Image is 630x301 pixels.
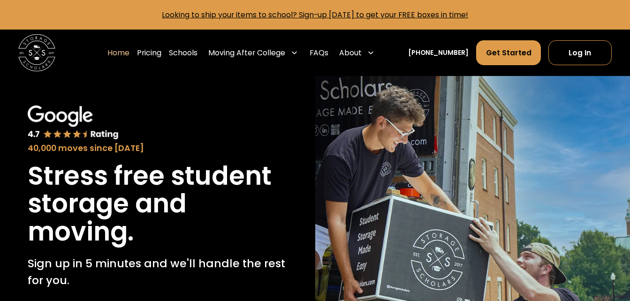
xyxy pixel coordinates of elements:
[28,105,119,140] img: Google 4.7 star rating
[205,40,302,66] div: Moving After College
[162,9,468,20] a: Looking to ship your items to school? Sign-up [DATE] to get your FREE boxes in time!
[208,47,285,59] div: Moving After College
[18,34,55,71] img: Storage Scholars main logo
[137,40,161,66] a: Pricing
[408,48,469,58] a: [PHONE_NUMBER]
[107,40,129,66] a: Home
[310,40,328,66] a: FAQs
[28,162,287,246] h1: Stress free student storage and moving.
[476,40,541,65] a: Get Started
[28,255,287,288] p: Sign up in 5 minutes and we'll handle the rest for you.
[339,47,362,59] div: About
[548,40,611,65] a: Log In
[18,34,55,71] a: home
[28,142,287,155] div: 40,000 moves since [DATE]
[336,40,379,66] div: About
[169,40,197,66] a: Schools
